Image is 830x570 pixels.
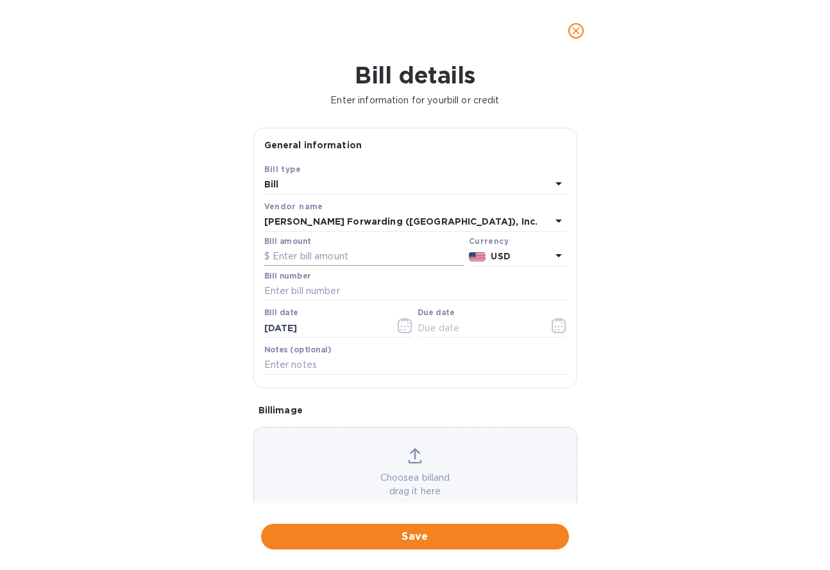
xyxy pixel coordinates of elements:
b: Vendor name [264,202,323,211]
p: Bill image [258,404,572,417]
p: Choose a bill and drag it here [254,471,577,498]
img: USD [469,252,486,261]
b: Currency [469,236,509,246]
button: Save [261,524,569,549]
b: [PERSON_NAME] Forwarding ([GEOGRAPHIC_DATA]), Inc. [264,216,538,227]
input: Enter notes [264,356,566,375]
b: Bill [264,179,279,189]
input: Select date [264,318,385,338]
b: General information [264,140,362,150]
label: Bill amount [264,237,310,245]
b: Bill type [264,164,301,174]
input: Enter bill number [264,282,566,301]
label: Notes (optional) [264,346,332,354]
b: USD [491,251,510,261]
label: Due date [418,309,454,317]
label: Bill number [264,272,310,280]
label: Bill date [264,309,298,317]
button: close [561,15,591,46]
h1: Bill details [10,62,820,89]
p: Enter information for your bill or credit [10,94,820,107]
input: Due date [418,318,539,338]
input: $ Enter bill amount [264,247,464,266]
span: Save [271,529,559,544]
